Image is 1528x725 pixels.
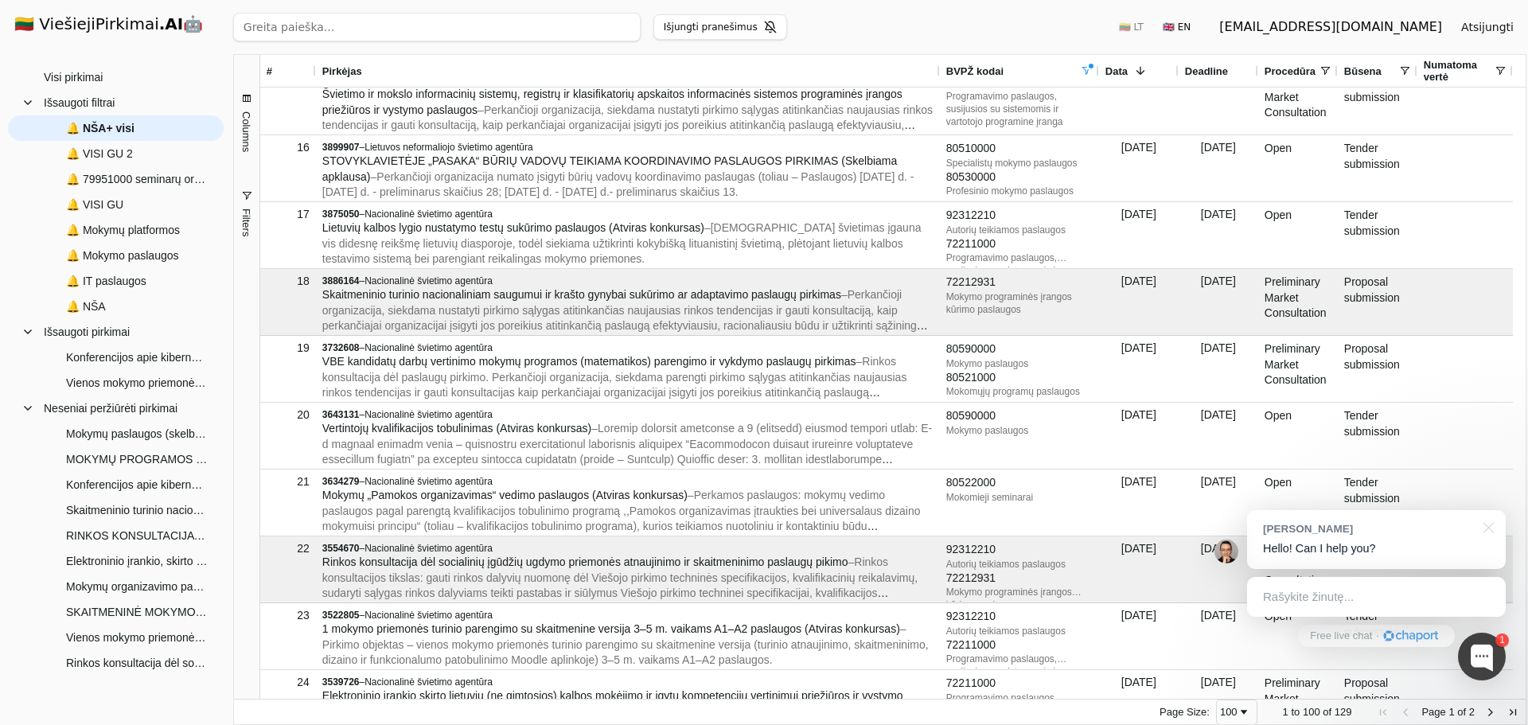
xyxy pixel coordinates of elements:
button: Išjungti pranešimus [653,14,787,40]
span: 3875050 [322,209,360,220]
div: 24 [267,671,310,694]
span: 3522805 [322,610,360,621]
span: Procedūra [1265,65,1316,77]
div: [DATE] [1179,135,1258,201]
div: Programavimo paslaugos, susijusios su sistemomis ir vartotojo programine įranga [946,653,1093,665]
span: Page [1421,706,1445,718]
div: [DATE] [1099,135,1179,201]
div: [DATE] [1179,603,1258,669]
div: Rašykite žinutę... [1247,577,1506,617]
div: Proposal submission [1338,336,1417,402]
div: 72212931 [946,571,1093,587]
div: – [322,475,934,488]
span: Švietimo ir mokslo informacinių sistemų, registrų ir klasifikatorių apskaitos informacinės sistem... [322,88,902,116]
div: Last Page [1507,706,1519,719]
div: 18 [267,270,310,293]
span: Išsaugoti pirkimai [44,320,130,344]
div: – [322,275,934,287]
span: – Perkamos paslaugos: mokymų vedimo paslaugos pagal parengtą kvalifikacijos tobulinimo programą ,... [322,489,921,563]
span: – Pirkimo objektas – vienos mokymo priemonės turinio parengimo su skaitmenine versija (turinio at... [322,622,929,666]
span: Būsena [1344,65,1382,77]
div: [DATE] [1099,68,1179,134]
div: [DATE] [1099,603,1179,669]
div: [DATE] [1179,470,1258,536]
span: 3899907 [322,142,360,153]
div: 72212931 [946,275,1093,290]
div: Page Size [1216,700,1257,725]
div: 72211000 [946,676,1093,692]
span: 1 [1448,706,1454,718]
div: 80521000 [946,370,1093,386]
span: Nacionalinė švietimo agentūra [364,543,493,554]
span: Mokymų paslaugos (skelbiama apklausa) [66,422,208,446]
span: Nacionalinė švietimo agentūra [364,610,493,621]
span: Nacionalinė švietimo agentūra [364,209,493,220]
span: # [267,65,272,77]
div: 80590000 [946,408,1093,424]
img: Jonas [1214,540,1238,563]
div: 1 [1495,633,1509,647]
div: 23 [267,604,310,627]
span: 🔔 NŠA+ visi [66,116,134,140]
span: Išsaugoti filtrai [44,91,115,115]
span: Vienos mokymo priemonės turinio parengimo su skaitmenine versija 3–5 m. vaikams A1–A2 paslaugų pi... [66,626,208,649]
span: – Perkančioji organizacija, siekdama nustatyti pirkimo sąlygas atitinkančias naujausias rinkos te... [322,288,928,363]
div: 20 [267,403,310,427]
span: MOKYMŲ PROGRAMOS IR MEDŽIAGOS PARENGIMAS „MOODLE” INFEKCIJŲ PREVENCIJOS IR VALDYMO TEMA [66,447,208,471]
span: Elektroninio įrankio, skirto lietuvių (ne gimtosios) kalbos mokėjimui ir įgytoms kompetencijoms v... [66,549,208,573]
div: 80510000 [946,141,1093,157]
div: [DATE] [1179,336,1258,402]
div: [DATE] [1179,202,1258,268]
span: 100 [1303,706,1320,718]
span: VBE kandidatų darbų vertinimo mokymų programos (matematikos) parengimo ir vykdymo paslaugų pirkimas [322,355,856,368]
span: RINKOS KONSULTACIJA DĖL MOKYMŲ ORGANIZAVIMO PASLAUGŲ PIRKIMO [66,524,208,548]
span: Skaitmeninio turinio nacionaliniam saugumui ir krašto gynybai sukūrimo ir adaptavimo paslaugos (A... [66,498,208,522]
div: Proposal submission [1338,68,1417,134]
span: Deadline [1185,65,1228,77]
span: Mokymų „Pamokos organizavimas“ vedimo paslaugos (Atviras konkursas) [322,489,688,501]
div: [DATE] [1099,269,1179,335]
div: Preliminary Market Consultation [1258,536,1338,602]
div: 17 [267,203,310,226]
span: 🔔 Mokymų platformos [66,218,180,242]
div: – [322,542,934,555]
input: Greita paieška... [233,13,641,41]
span: SKAITMENINĖ MOKYMO(-SI) PLATFORMA (Mažos vertės skelbiama apklausa) [66,600,208,624]
div: – [322,609,934,622]
span: Rinkos konsultacija dėl socialinių įgūdžių ugdymo priemonės atnaujinimo ir skaitmeninimo paslaugų... [66,651,208,675]
div: Tender submission [1338,202,1417,268]
span: Lietuvių kalbos lygio nustatymo testų sukūrimo paslaugos (Atviras konkursas) [322,221,704,234]
div: – [322,676,934,688]
div: Tender submission [1338,470,1417,536]
div: [DATE] [1179,536,1258,602]
span: 3634279 [322,476,360,487]
div: 92312210 [946,542,1093,558]
div: Programavimo paslaugos, susijusios su sistemomis ir vartotojo programine įranga [946,251,1093,264]
div: [EMAIL_ADDRESS][DOMAIN_NAME] [1219,18,1442,37]
span: Nacionalinė švietimo agentūra [364,676,493,688]
div: [DATE] [1179,68,1258,134]
div: [DATE] [1099,336,1179,402]
div: – [322,208,934,220]
span: Neseniai peržiūrėti pirkimai [44,396,177,420]
span: 🔔 IT paslaugos [66,269,146,293]
strong: .AI [159,14,184,33]
span: – Loremip dolorsit ametconse a 9 (elitsedd) eiusmod tempori utlab: E-d magnaal enimadm venia – qu... [322,422,932,591]
span: 2 [1469,706,1475,718]
button: Atsijungti [1448,13,1526,41]
div: – [322,341,934,354]
span: 3732608 [322,342,360,353]
div: Proposal submission [1338,536,1417,602]
div: Open [1258,202,1338,268]
button: 🇬🇧 EN [1153,14,1200,40]
span: Lietuvos neformaliojo švietimo agentūra [364,142,532,153]
div: Open [1258,403,1338,469]
span: 3539726 [322,676,360,688]
div: 19 [267,337,310,360]
span: BVPŽ kodai [946,65,1004,77]
div: – [322,408,934,421]
span: Nacionalinė švietimo agentūra [364,409,493,420]
span: Skaitmeninio turinio nacionaliniam saugumui ir krašto gynybai sukūrimo ar adaptavimo paslaugų pir... [322,288,841,301]
div: Tender submission [1338,135,1417,201]
span: 3886164 [322,275,360,286]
